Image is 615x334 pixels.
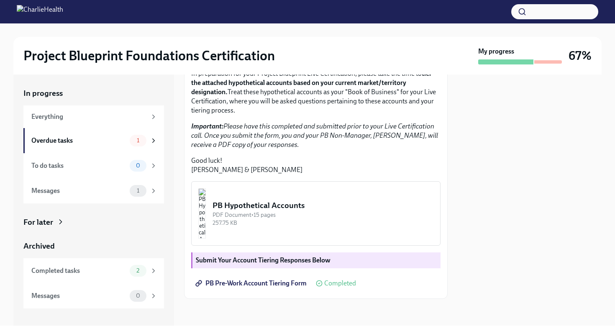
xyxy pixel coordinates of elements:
a: Messages0 [23,283,164,308]
div: PB Hypothetical Accounts [213,200,433,211]
div: 257.75 KB [213,219,433,227]
span: Completed [324,280,356,287]
a: In progress [23,88,164,99]
span: 0 [131,293,145,299]
h2: Project Blueprint Foundations Certification [23,47,275,64]
h3: 67% [569,48,592,63]
a: Completed tasks2 [23,258,164,283]
a: For later [23,217,164,228]
div: To do tasks [31,161,126,170]
span: PB Pre-Work Account Tiering Form [197,279,307,288]
span: 1 [132,137,144,144]
div: Overdue tasks [31,136,126,145]
p: In preparation for your Project Blueprint Live Certification, please take the time to Treat these... [191,69,441,115]
a: To do tasks0 [23,153,164,178]
img: PB Hypothetical Accounts [198,188,206,239]
a: Everything [23,105,164,128]
div: Completed tasks [31,266,126,275]
span: 2 [131,267,144,274]
img: CharlieHealth [17,5,63,18]
div: For later [23,217,53,228]
span: 0 [131,162,145,169]
a: Archived [23,241,164,252]
strong: Important: [191,122,223,130]
a: Overdue tasks1 [23,128,164,153]
p: Good luck! [PERSON_NAME] & [PERSON_NAME] [191,156,441,175]
div: Messages [31,291,126,301]
div: PDF Document • 15 pages [213,211,433,219]
strong: Submit Your Account Tiering Responses Below [196,256,331,264]
a: PB Pre-Work Account Tiering Form [191,275,313,292]
em: Please have this completed and submitted prior to your Live Certification call. Once you submit t... [191,122,438,149]
a: Messages1 [23,178,164,203]
div: Everything [31,112,146,121]
span: 1 [132,188,144,194]
div: Messages [31,186,126,195]
strong: tier the attached hypothetical accounts based on your current market/territory designation. [191,69,432,96]
strong: My progress [478,47,514,56]
button: PB Hypothetical AccountsPDF Document•15 pages257.75 KB [191,181,441,246]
